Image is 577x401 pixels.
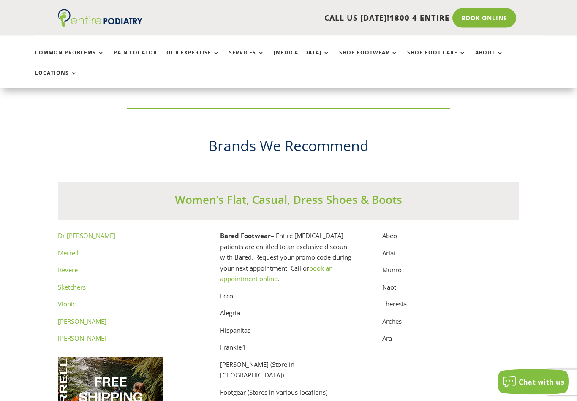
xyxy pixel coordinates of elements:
a: Locations [35,70,77,88]
p: Ariat [382,248,519,266]
p: Ara [382,333,519,344]
a: Vionic [58,300,76,309]
a: Shop Footwear [339,50,398,68]
p: [PERSON_NAME] (Store in [GEOGRAPHIC_DATA]) [220,360,357,387]
a: Services [229,50,264,68]
p: Frankie4 [220,342,357,360]
strong: Bared Footwear [220,232,271,240]
a: Shop Foot Care [407,50,466,68]
a: Revere [58,266,78,274]
p: CALL US [DATE]! [163,13,449,24]
a: [PERSON_NAME] [58,317,106,326]
p: Munro [382,265,519,282]
p: Theresia [382,299,519,317]
a: Common Problems [35,50,104,68]
a: [MEDICAL_DATA] [274,50,330,68]
button: Chat with us [498,369,569,395]
a: Our Expertise [166,50,220,68]
a: Book Online [452,8,516,28]
img: logo (1) [58,9,142,27]
p: Naot [382,282,519,300]
p: Footgear (Stores in various locations) [220,387,357,398]
a: Entire Podiatry [58,20,142,29]
p: Hispanitas [220,325,357,343]
span: 1800 4 ENTIRE [389,13,449,23]
h3: Women’s Flat, Casual, Dress Shoes & Boots [58,192,520,212]
a: About [475,50,504,68]
h2: Brands We Recommend [58,136,520,161]
p: – Entire [MEDICAL_DATA] patients are entitled to an exclusive discount with Bared. Request your p... [220,231,357,291]
a: Merrell [58,249,79,257]
a: [PERSON_NAME] [58,334,106,343]
span: Chat with us [519,377,564,387]
p: Arches [382,317,519,334]
p: Alegria [220,308,357,325]
a: Sketchers [58,283,86,292]
a: Pain Locator [114,50,157,68]
p: Abeo [382,231,519,248]
p: Ecco [220,291,357,309]
a: Dr [PERSON_NAME] [58,232,115,240]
